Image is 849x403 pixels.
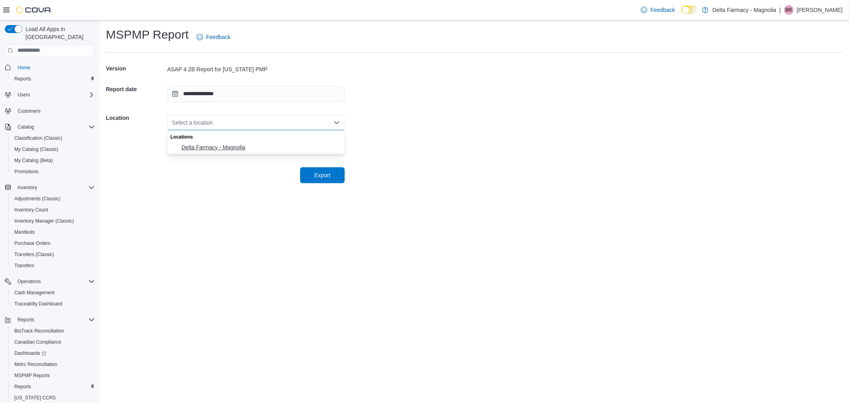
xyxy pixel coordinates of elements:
[14,106,95,116] span: Customers
[14,372,50,379] span: MSPMP Reports
[172,118,173,127] input: Accessible screen reader label
[182,143,340,151] span: Delta Farmacy - Magnolia
[797,5,843,15] p: [PERSON_NAME]
[11,145,62,154] a: My Catalog (Classic)
[11,239,54,248] a: Purchase Orders
[11,250,57,259] a: Transfers (Classic)
[22,25,95,41] span: Load All Apps in [GEOGRAPHIC_DATA]
[11,194,64,203] a: Adjustments (Classic)
[11,371,95,380] span: MSPMP Reports
[11,205,95,215] span: Inventory Count
[14,315,95,325] span: Reports
[11,382,34,391] a: Reports
[8,238,98,249] button: Purchase Orders
[167,86,345,102] input: Press the down key to open a popover containing a calendar.
[11,216,95,226] span: Inventory Manager (Classic)
[8,287,98,298] button: Cash Management
[11,194,95,203] span: Adjustments (Classic)
[14,63,95,72] span: Home
[11,382,95,391] span: Reports
[11,133,95,143] span: Classification (Classic)
[650,6,675,14] span: Feedback
[11,74,95,84] span: Reports
[11,239,95,248] span: Purchase Orders
[2,276,98,287] button: Operations
[8,73,98,84] button: Reports
[11,216,77,226] a: Inventory Manager (Classic)
[11,156,56,165] a: My Catalog (Beta)
[8,336,98,348] button: Canadian Compliance
[14,229,35,235] span: Manifests
[11,326,95,336] span: BioTrack Reconciliation
[8,260,98,271] button: Transfers
[167,65,345,73] div: ASAP 4.2B Report for [US_STATE] PMP
[11,393,59,403] a: [US_STATE] CCRS
[11,360,61,369] a: Metrc Reconciliation
[14,218,74,224] span: Inventory Manager (Classic)
[14,383,31,390] span: Reports
[8,325,98,336] button: BioTrack Reconciliation
[14,361,57,368] span: Metrc Reconciliation
[11,227,38,237] a: Manifests
[106,27,189,43] h1: MSPMP Report
[14,135,62,141] span: Classification (Classic)
[11,393,95,403] span: Washington CCRS
[8,348,98,359] a: Dashboards
[106,61,166,76] h5: Version
[11,250,95,259] span: Transfers (Classic)
[167,142,345,153] button: Delta Farmacy - Magnolia
[11,288,95,297] span: Cash Management
[11,205,51,215] a: Inventory Count
[8,298,98,309] button: Traceabilty Dashboard
[11,227,95,237] span: Manifests
[11,288,58,297] a: Cash Management
[11,326,67,336] a: BioTrack Reconciliation
[2,314,98,325] button: Reports
[14,122,37,132] button: Catalog
[16,6,52,14] img: Cova
[8,155,98,166] button: My Catalog (Beta)
[334,119,340,126] button: Close list of options
[784,5,794,15] div: Brandon Riggio
[8,144,98,155] button: My Catalog (Classic)
[14,122,95,132] span: Catalog
[681,6,698,14] input: Dark Mode
[11,299,95,309] span: Traceabilty Dashboard
[11,371,53,380] a: MSPMP Reports
[14,395,56,401] span: [US_STATE] CCRS
[8,133,98,144] button: Classification (Classic)
[11,348,95,358] span: Dashboards
[8,227,98,238] button: Manifests
[14,251,54,258] span: Transfers (Classic)
[18,108,41,114] span: Customers
[2,182,98,193] button: Inventory
[11,167,95,176] span: Promotions
[14,76,31,82] span: Reports
[779,5,781,15] p: |
[11,337,64,347] a: Canadian Compliance
[300,167,345,183] button: Export
[8,193,98,204] button: Adjustments (Classic)
[14,277,95,286] span: Operations
[18,65,30,71] span: Home
[106,81,166,97] h5: Report date
[11,261,95,270] span: Transfers
[18,124,34,130] span: Catalog
[712,5,776,15] p: Delta Farmacy - Magnolia
[14,90,33,100] button: Users
[167,130,345,142] div: Locations
[193,29,234,45] a: Feedback
[8,381,98,392] button: Reports
[11,156,95,165] span: My Catalog (Beta)
[8,370,98,381] button: MSPMP Reports
[14,157,53,164] span: My Catalog (Beta)
[11,337,95,347] span: Canadian Compliance
[11,74,34,84] a: Reports
[8,215,98,227] button: Inventory Manager (Classic)
[14,277,44,286] button: Operations
[206,33,230,41] span: Feedback
[14,196,61,202] span: Adjustments (Classic)
[14,290,55,296] span: Cash Management
[638,2,678,18] a: Feedback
